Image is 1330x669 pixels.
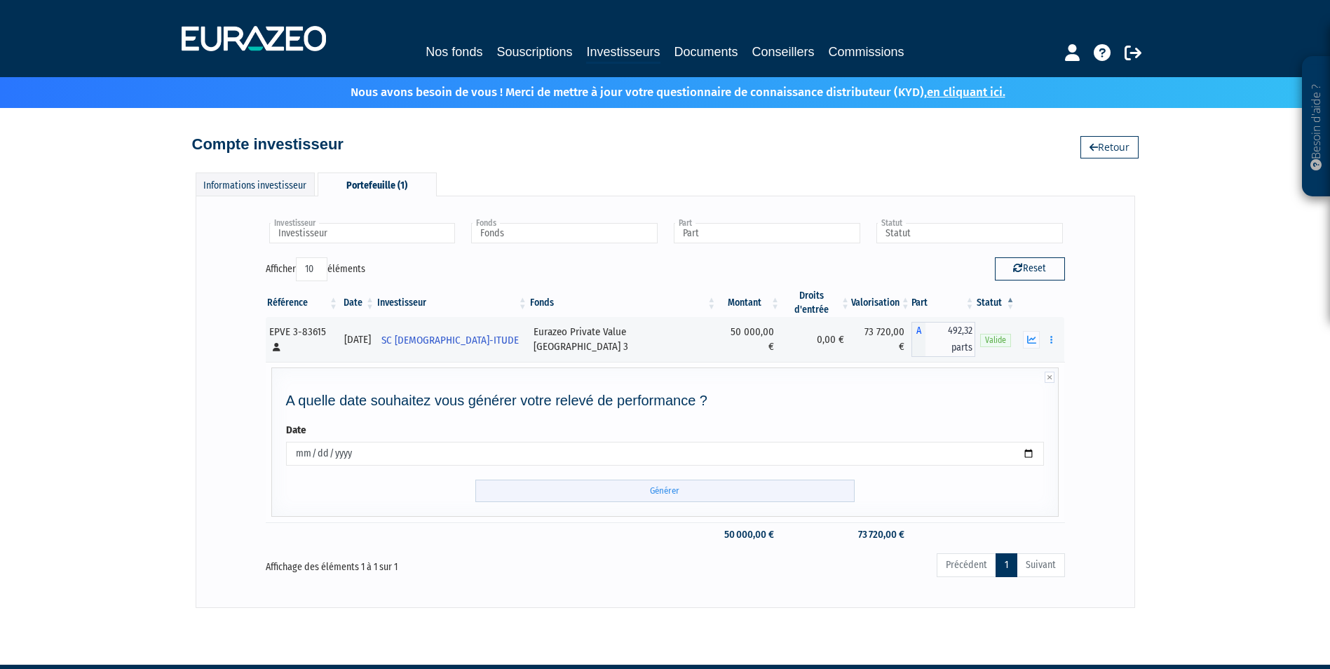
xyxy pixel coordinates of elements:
[376,325,529,353] a: SC [DEMOGRAPHIC_DATA]-ITUDE
[496,42,572,62] a: Souscriptions
[829,42,904,62] a: Commissions
[273,343,280,351] i: [Français] Personne physique
[1308,64,1324,190] p: Besoin d'aide ?
[717,289,781,317] th: Montant: activer pour trier la colonne par ordre croissant
[1080,136,1139,158] a: Retour
[975,289,1016,317] th: Statut : activer pour trier la colonne par ordre d&eacute;croissant
[376,289,529,317] th: Investisseur: activer pour trier la colonne par ordre croissant
[310,81,1005,101] p: Nous avons besoin de vous ! Merci de mettre à jour votre questionnaire de connaissance distribute...
[781,317,851,362] td: 0,00 €
[475,480,855,503] input: Générer
[182,26,326,51] img: 1732889491-logotype_eurazeo_blanc_rvb.png
[344,332,371,347] div: [DATE]
[381,327,519,353] span: SC [DEMOGRAPHIC_DATA]-ITUDE
[586,42,660,64] a: Investisseurs
[196,173,315,196] div: Informations investisseur
[851,522,911,547] td: 73 720,00 €
[529,289,718,317] th: Fonds: activer pour trier la colonne par ordre croissant
[980,334,1011,347] span: Valide
[911,322,976,357] div: A - Eurazeo Private Value Europe 3
[717,522,781,547] td: 50 000,00 €
[534,325,713,355] div: Eurazeo Private Value [GEOGRAPHIC_DATA] 3
[674,42,738,62] a: Documents
[269,325,334,355] div: EPVE 3-83615
[851,289,911,317] th: Valorisation: activer pour trier la colonne par ordre croissant
[996,553,1017,577] a: 1
[925,322,976,357] span: 492,32 parts
[339,289,376,317] th: Date: activer pour trier la colonne par ordre croissant
[318,173,437,196] div: Portefeuille (1)
[851,317,911,362] td: 73 720,00 €
[192,136,344,153] h4: Compte investisseur
[426,42,482,62] a: Nos fonds
[752,42,815,62] a: Conseillers
[286,423,306,438] label: Date
[995,257,1065,280] button: Reset
[266,257,365,281] label: Afficher éléments
[781,289,851,317] th: Droits d'entrée: activer pour trier la colonne par ordre croissant
[266,289,339,317] th: Référence : activer pour trier la colonne par ordre croissant
[927,85,1005,100] a: en cliquant ici.
[717,317,781,362] td: 50 000,00 €
[911,322,925,357] span: A
[286,393,1045,408] h4: A quelle date souhaitez vous générer votre relevé de performance ?
[266,552,587,574] div: Affichage des éléments 1 à 1 sur 1
[911,289,976,317] th: Part: activer pour trier la colonne par ordre croissant
[518,353,523,379] i: Voir l'investisseur
[296,257,327,281] select: Afficheréléments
